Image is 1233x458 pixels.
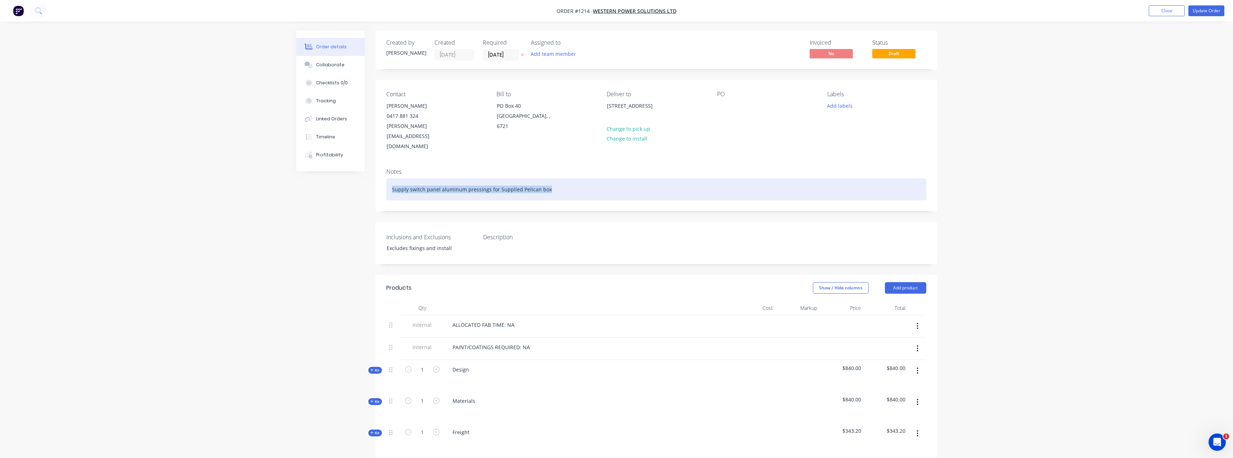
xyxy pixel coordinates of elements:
[447,342,536,352] div: PAINT/COATINGS REQUIRED: NA
[296,74,365,92] button: Checklists 0/0
[447,427,475,437] div: Freight
[732,301,776,315] div: Cost
[810,39,864,46] div: Invoiced
[296,146,365,164] button: Profitability
[316,134,335,140] div: Timeline
[491,101,563,132] div: PO Box 40[GEOGRAPHIC_DATA], , 6721
[497,111,557,131] div: [GEOGRAPHIC_DATA], , 6721
[401,301,444,315] div: Qty
[1223,433,1229,439] span: 1
[603,124,654,133] button: Change to pick up
[368,430,382,436] button: Kit
[447,396,481,406] div: Materials
[1188,5,1224,16] button: Update Order
[872,39,926,46] div: Status
[527,49,580,59] button: Add team member
[827,91,926,98] div: Labels
[1149,5,1185,16] button: Close
[381,101,453,152] div: [PERSON_NAME]0417 881 324[PERSON_NAME][EMAIL_ADDRESS][DOMAIN_NAME]
[296,110,365,128] button: Linked Orders
[368,398,382,405] button: Kit
[1209,433,1226,451] iframe: Intercom live chat
[823,101,856,110] button: Add labels
[370,368,380,373] span: Kit
[316,80,348,86] div: Checklists 0/0
[823,427,861,435] span: $343.20
[603,134,651,143] button: Change to install
[601,101,673,124] div: [STREET_ADDRESS]
[296,38,365,56] button: Order details
[296,56,365,74] button: Collaborate
[864,301,908,315] div: Total
[607,91,705,98] div: Deliver to
[316,152,343,158] div: Profitability
[316,62,345,68] div: Collaborate
[370,430,380,436] span: Kit
[386,49,426,57] div: [PERSON_NAME]
[823,396,861,403] span: $840.00
[867,396,905,403] span: $840.00
[316,116,347,122] div: Linked Orders
[381,243,471,253] div: Excludes fixings and install
[387,111,446,121] div: 0417 881 324
[447,364,475,375] div: Design
[386,284,411,292] div: Products
[296,92,365,110] button: Tracking
[717,91,816,98] div: PO
[867,364,905,372] span: $840.00
[607,101,667,111] div: [STREET_ADDRESS]
[820,301,864,315] div: Price
[497,101,557,111] div: PO Box 40
[810,49,853,58] span: No
[296,128,365,146] button: Timeline
[496,91,595,98] div: Bill to
[867,427,905,435] span: $343.20
[483,39,522,46] div: Required
[776,301,820,315] div: Markup
[404,343,441,351] span: Internal
[557,8,593,14] span: Order #1214 -
[368,367,382,374] button: Kit
[387,101,446,111] div: [PERSON_NAME]
[483,233,573,241] label: Description
[386,168,926,175] div: Notes
[447,320,520,330] div: ALLOCATED FAB TIME: NA
[404,321,441,329] span: Internal
[885,282,926,294] button: Add product
[370,399,380,404] span: Kit
[316,44,347,50] div: Order details
[531,39,603,46] div: Assigned to
[13,5,24,16] img: Factory
[386,39,426,46] div: Created by
[316,98,336,104] div: Tracking
[386,91,485,98] div: Contact
[387,121,446,151] div: [PERSON_NAME][EMAIL_ADDRESS][DOMAIN_NAME]
[386,178,926,200] div: Supply switch panel aluminum pressings for Supplied Pelican box
[531,49,580,59] button: Add team member
[813,282,869,294] button: Show / Hide columns
[823,364,861,372] span: $840.00
[872,49,915,58] span: Draft
[593,8,676,14] a: WESTERN POWER SOLUTIONS LTD
[386,233,476,241] label: Inclusions and Exclusions
[435,39,474,46] div: Created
